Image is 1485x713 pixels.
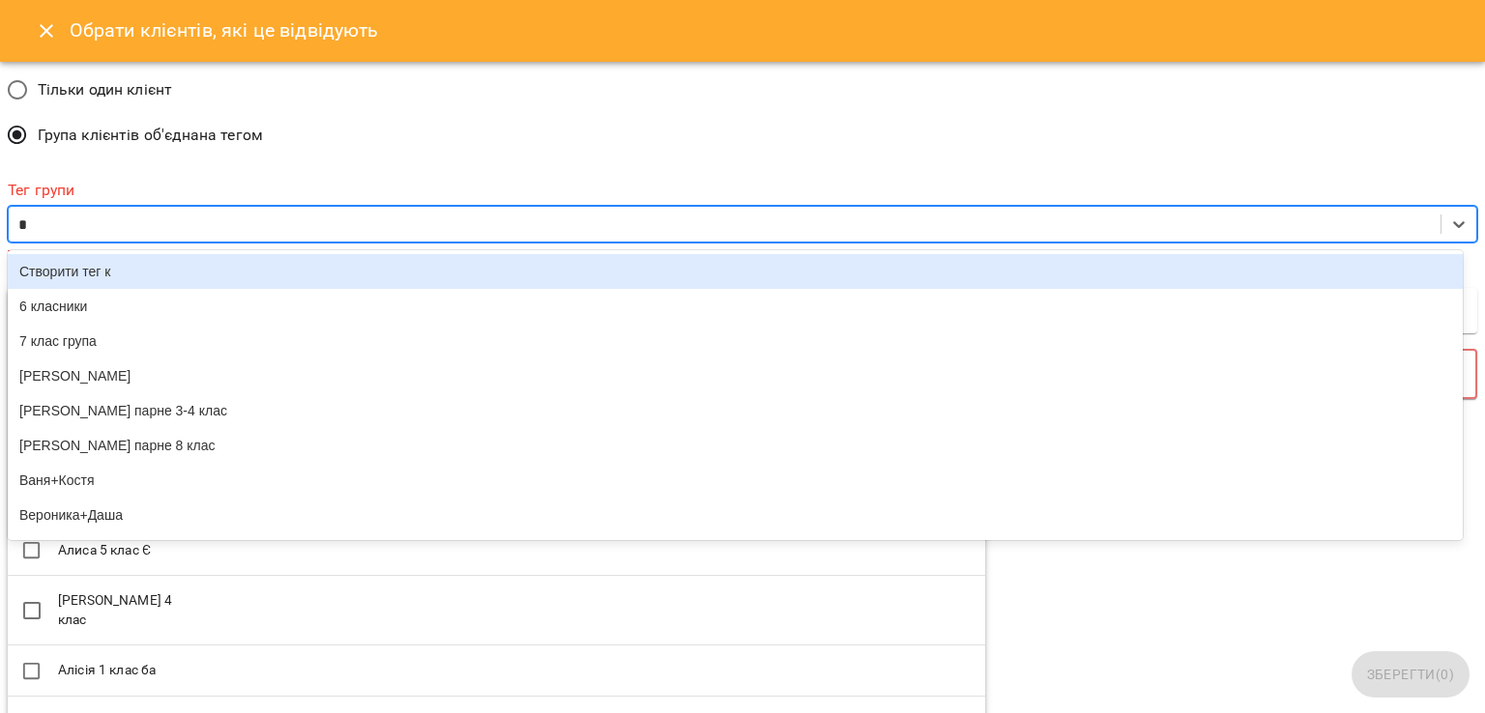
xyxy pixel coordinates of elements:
div: Ваня+Костя [8,463,1463,498]
div: [PERSON_NAME] парне 8 клас [8,428,1463,463]
td: Алиса 5 клас Є [54,525,191,576]
td: [PERSON_NAME] 4 клас [54,576,191,645]
div: 6 класники [8,289,1463,324]
div: [PERSON_NAME] парне 3-4 клас [8,393,1463,428]
div: 7 клас група [8,324,1463,358]
label: Тег групи [8,183,1477,198]
div: [PERSON_NAME] [8,532,1463,567]
div: Створити тег к [8,254,1463,289]
div: [PERSON_NAME] [8,358,1463,393]
td: Алісія 1 клас ба [54,645,191,697]
span: Тільки один клієнт [38,78,173,101]
span: Група клієнтів об'єднана тегом [38,124,263,147]
button: Close [23,8,70,54]
h6: Обрати клієнтів, які це відвідують [70,15,379,45]
div: Вероника+Даша [8,498,1463,532]
b: Тег групи не задано! [8,247,125,261]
